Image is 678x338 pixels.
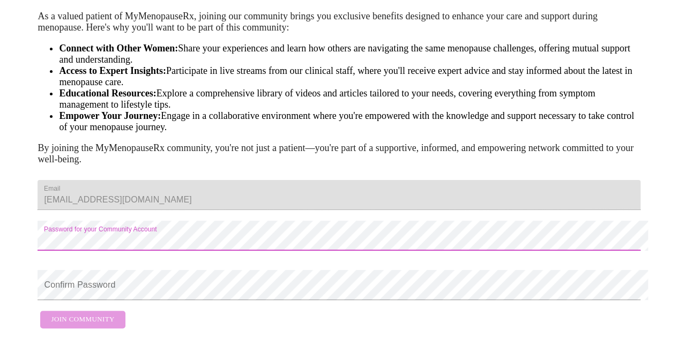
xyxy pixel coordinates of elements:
[59,88,640,110] li: Explore a comprehensive library of videos and articles tailored to your needs, covering everythin...
[59,43,640,65] li: Share your experiences and learn how others are navigating the same menopause challenges, offerin...
[59,43,178,54] strong: Connect with Other Women:
[59,65,640,88] li: Participate in live streams from our clinical staff, where you'll receive expert advice and stay ...
[59,65,166,76] strong: Access to Expert Insights:
[38,142,640,165] p: By joining the MyMenopauseRx community, you're not just a patient—you're part of a supportive, in...
[59,88,156,99] strong: Educational Resources:
[59,110,640,133] li: Engage in a collaborative environment where you're empowered with the knowledge and support neces...
[38,11,640,33] p: As a valued patient of MyMenopauseRx, joining our community brings you exclusive benefits designe...
[59,110,161,121] strong: Empower Your Journey:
